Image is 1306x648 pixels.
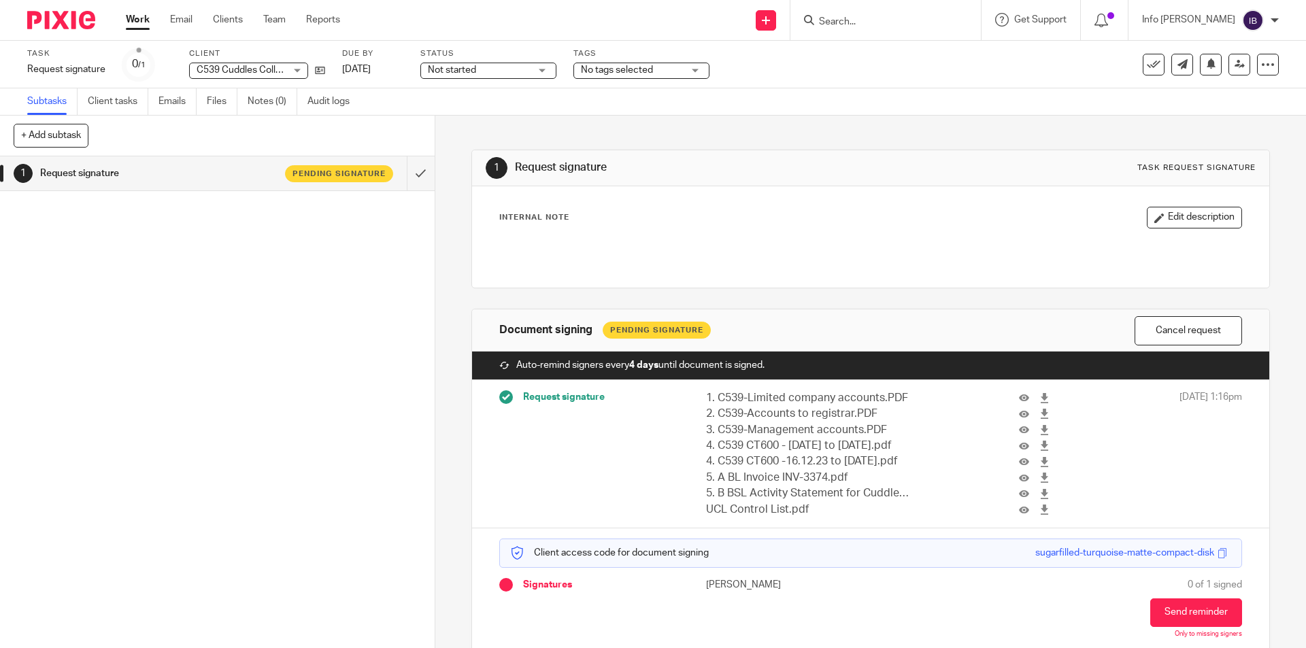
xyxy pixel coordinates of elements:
span: Request signature [523,390,605,404]
p: Client access code for document signing [510,546,709,560]
span: 0 of 1 signed [1188,578,1242,592]
p: 3. C539-Management accounts.PDF [706,422,911,438]
strong: 4 days [629,360,658,370]
label: Client [189,48,325,59]
button: Edit description [1147,207,1242,228]
h1: Document signing [499,323,592,337]
div: 1 [486,157,507,179]
h1: Request signature [515,160,900,175]
a: Work [126,13,150,27]
label: Tags [573,48,709,59]
h1: Request signature [40,163,275,184]
label: Due by [342,48,403,59]
div: Pending Signature [603,322,711,339]
button: + Add subtask [14,124,88,147]
span: Get Support [1014,15,1067,24]
p: 4. C539 CT600 - [DATE] to [DATE].pdf [706,438,911,454]
a: Client tasks [88,88,148,115]
a: Team [263,13,286,27]
input: Search [818,16,940,29]
a: Notes (0) [248,88,297,115]
p: UCL Control List.pdf [706,502,911,517]
span: Auto-remind signers every until document is signed. [516,358,765,372]
button: Send reminder [1150,598,1242,627]
a: Email [170,13,192,27]
small: /1 [138,61,146,69]
label: Task [27,48,105,59]
span: Signatures [523,578,572,592]
label: Status [420,48,556,59]
span: [DATE] 1:16pm [1179,390,1242,518]
img: svg%3E [1242,10,1264,31]
p: [PERSON_NAME] [706,578,871,592]
p: Info [PERSON_NAME] [1142,13,1235,27]
span: [DATE] [342,65,371,74]
p: 5. A BL Invoice INV-3374.pdf [706,470,911,485]
a: Subtasks [27,88,78,115]
img: Pixie [27,11,95,29]
span: Not started [428,65,476,75]
p: 5. B BSL Activity Statement for Cuddles Collection (Midlands) Ltd.pdf [706,485,911,501]
div: sugarfilled-turquoise-matte-compact-disk [1035,546,1214,560]
p: 2. C539-Accounts to registrar.PDF [706,406,911,422]
span: C539 Cuddles Collection (Midlands) Ltd [197,65,365,75]
div: Request signature [27,63,105,76]
p: 1. C539-Limited company accounts.PDF [706,390,911,406]
div: 0 [132,56,146,72]
a: Reports [306,13,340,27]
span: Pending signature [292,168,386,180]
div: 1 [14,164,33,183]
p: 4. C539 CT600 -16.12.23 to [DATE].pdf [706,454,911,469]
p: Internal Note [499,212,569,223]
p: Only to missing signers [1175,630,1242,638]
a: Files [207,88,237,115]
span: No tags selected [581,65,653,75]
a: Emails [158,88,197,115]
button: Cancel request [1135,316,1242,345]
a: Audit logs [307,88,360,115]
a: Clients [213,13,243,27]
div: Task request signature [1137,163,1256,173]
